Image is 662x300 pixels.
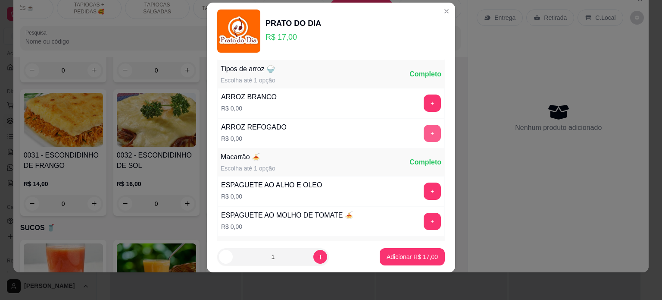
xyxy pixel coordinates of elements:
[409,69,441,79] div: Completo
[424,183,441,200] button: add
[219,250,233,264] button: decrease-product-quantity
[221,64,275,74] div: Tipos de arroz 🍚
[221,134,287,143] p: R$ 0,00
[221,240,271,250] div: Carboidratos 🍟
[380,248,445,265] button: Adicionar R$ 17,00
[221,210,353,221] div: ESPAGUETE AO MOLHO DE TOMATE 🍝
[221,104,277,113] p: R$ 0,00
[424,125,441,142] button: add
[217,9,260,53] img: product-image
[221,92,277,102] div: ARROZ BRANCO
[265,17,321,29] div: PRATO DO DIA
[265,31,321,43] p: R$ 17,00
[221,180,322,190] div: ESPAGUETE AO ALHO E OLEO
[221,152,275,162] div: Macarrão 🍝
[424,213,441,230] button: add
[409,157,441,167] div: Completo
[313,250,327,264] button: increase-product-quantity
[440,4,453,18] button: Close
[424,95,441,112] button: add
[221,192,322,201] p: R$ 0,00
[221,122,287,133] div: ARROZ REFOGADO
[221,222,353,231] p: R$ 0,00
[221,164,275,173] div: Escolha até 1 opção
[387,253,438,261] p: Adicionar R$ 17,00
[221,76,275,85] div: Escolha até 1 opção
